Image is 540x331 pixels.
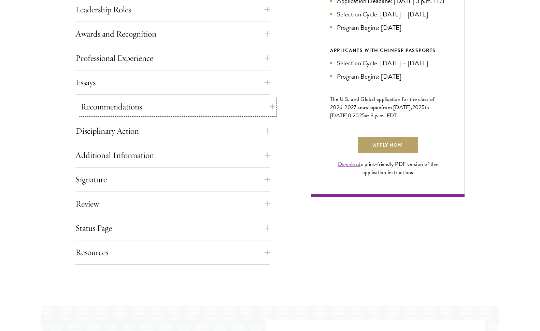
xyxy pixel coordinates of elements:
span: from [DATE], [381,103,412,111]
button: Disciplinary Action [75,123,270,139]
button: Additional Information [75,147,270,163]
span: at 3 p.m. EDT. [365,111,398,120]
button: Resources [75,244,270,261]
button: Awards and Recognition [75,26,270,42]
span: to [DATE] [330,103,429,120]
button: Recommendations [81,98,275,115]
button: Review [75,196,270,212]
span: 6 [339,103,342,111]
span: now open [360,103,381,111]
li: Program Begins: [DATE] [330,71,445,81]
span: 0 [348,111,351,120]
div: a print-friendly PDF version of the application instructions [330,160,445,176]
button: Signature [75,171,270,188]
a: Download [338,160,360,168]
span: 7 [354,103,356,111]
span: is [356,103,360,111]
span: The U.S. and Global application for the class of 202 [330,95,435,111]
button: Status Page [75,220,270,236]
div: APPLICANTS WITH CHINESE PASSPORTS [330,46,445,55]
button: Essays [75,74,270,91]
span: -202 [342,103,354,111]
button: Leadership Roles [75,1,270,18]
a: Apply Now [358,137,418,153]
span: , [351,111,353,120]
button: Professional Experience [75,50,270,66]
span: 202 [412,103,422,111]
li: Selection Cycle: [DATE] – [DATE] [330,9,445,19]
li: Selection Cycle: [DATE] – [DATE] [330,58,445,68]
span: 202 [353,111,362,120]
span: 5 [422,103,425,111]
span: 5 [362,111,365,120]
li: Program Begins: [DATE] [330,23,445,32]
